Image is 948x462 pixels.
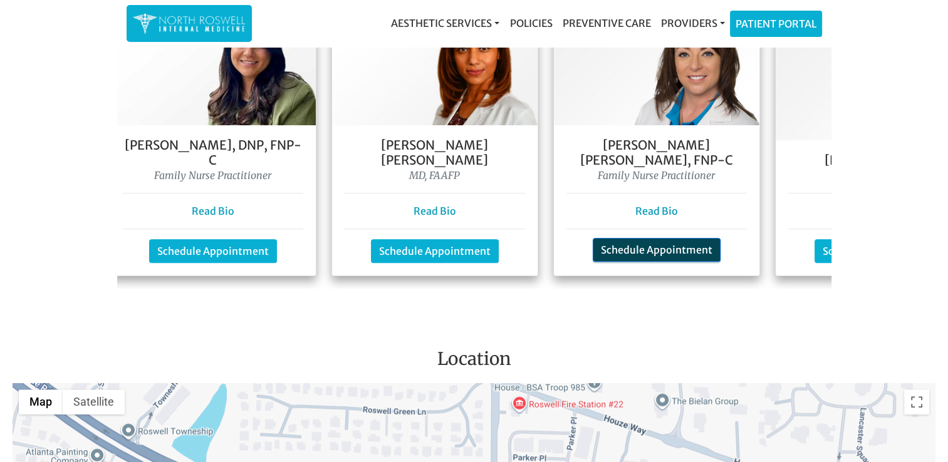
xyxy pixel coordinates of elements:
a: Read Bio [414,205,456,217]
h5: [PERSON_NAME], DNP, FNP- C [123,138,303,168]
h3: Location [9,349,939,375]
button: Toggle fullscreen view [904,389,929,414]
i: Family Nurse Practitioner [598,169,715,182]
h5: [PERSON_NAME] [PERSON_NAME] [345,138,525,168]
a: Aesthetic Services [386,11,504,36]
a: Schedule Appointment [593,238,721,262]
i: Family Nurse Practitioner [154,169,271,182]
img: Keela Weeks Leger, FNP-C [554,4,759,125]
a: Read Bio [192,205,234,217]
i: MD, FAAFP [409,169,460,182]
img: Dr. Farah Mubarak Ali MD, FAAFP [332,4,538,125]
a: Schedule Appointment [149,239,277,263]
img: North Roswell Internal Medicine [133,11,246,36]
a: Read Bio [635,205,678,217]
button: Show satellite imagery [63,389,125,414]
a: Preventive Care [557,11,655,36]
a: Policies [504,11,557,36]
h5: [PERSON_NAME] [PERSON_NAME], FNP-C [566,138,747,168]
a: Schedule Appointment [815,239,942,263]
a: Schedule Appointment [371,239,499,263]
a: Providers [655,11,729,36]
a: Patient Portal [731,11,821,36]
button: Show street map [19,389,63,414]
